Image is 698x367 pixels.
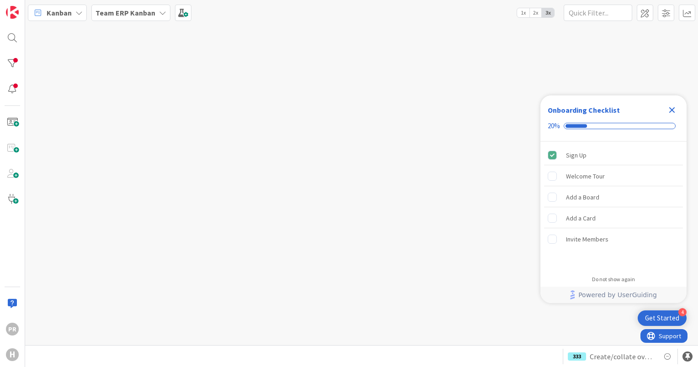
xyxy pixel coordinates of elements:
div: Add a Card [566,213,596,224]
div: Invite Members [566,234,608,245]
div: Add a Card is incomplete. [544,208,683,228]
div: Checklist items [540,142,687,270]
span: Kanban [47,7,72,18]
input: Quick Filter... [564,5,632,21]
div: Welcome Tour [566,171,605,182]
div: Get Started [645,314,679,323]
div: Checklist progress: 20% [548,122,679,130]
div: Footer [540,287,687,303]
span: 3x [542,8,554,17]
div: 20% [548,122,560,130]
b: Team ERP Kanban [95,8,155,17]
div: Add a Board [566,192,599,203]
div: Add a Board is incomplete. [544,187,683,207]
span: Create/collate overview of Facility applications [590,351,655,362]
div: Sign Up [566,150,587,161]
span: Powered by UserGuiding [578,289,657,300]
div: Checklist Container [540,95,687,303]
div: Do not show again [592,276,635,283]
div: Onboarding Checklist [548,105,620,115]
div: H [6,348,19,361]
div: Welcome Tour is incomplete. [544,166,683,186]
div: PR [6,323,19,336]
img: Visit kanbanzone.com [6,6,19,19]
span: 1x [517,8,529,17]
span: 2x [529,8,542,17]
span: Support [18,1,41,12]
div: 4 [678,308,687,316]
div: Open Get Started checklist, remaining modules: 4 [638,310,687,326]
div: Close Checklist [665,103,679,117]
div: Invite Members is incomplete. [544,229,683,249]
a: Powered by UserGuiding [545,287,682,303]
div: Sign Up is complete. [544,145,683,165]
div: 333 [568,352,586,361]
